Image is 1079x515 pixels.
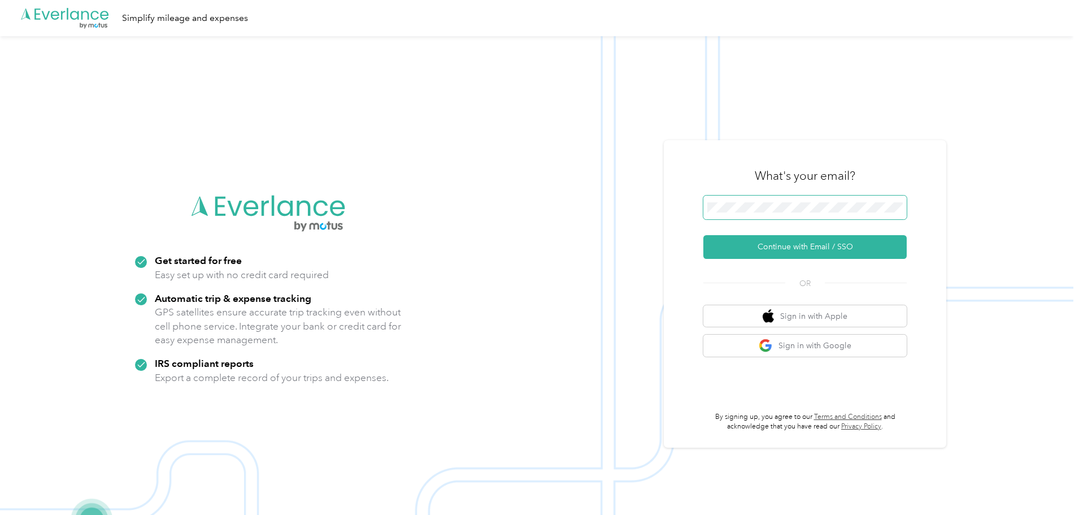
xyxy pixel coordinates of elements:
[755,168,855,184] h3: What's your email?
[703,305,907,327] button: apple logoSign in with Apple
[703,335,907,357] button: google logoSign in with Google
[759,339,773,353] img: google logo
[814,413,882,421] a: Terms and Conditions
[155,268,329,282] p: Easy set up with no credit card required
[155,357,254,369] strong: IRS compliant reports
[703,412,907,432] p: By signing up, you agree to our and acknowledge that you have read our .
[122,11,248,25] div: Simplify mileage and expenses
[155,292,311,304] strong: Automatic trip & expense tracking
[763,309,774,323] img: apple logo
[703,235,907,259] button: Continue with Email / SSO
[155,371,389,385] p: Export a complete record of your trips and expenses.
[155,254,242,266] strong: Get started for free
[841,422,881,431] a: Privacy Policy
[785,278,825,289] span: OR
[155,305,402,347] p: GPS satellites ensure accurate trip tracking even without cell phone service. Integrate your bank...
